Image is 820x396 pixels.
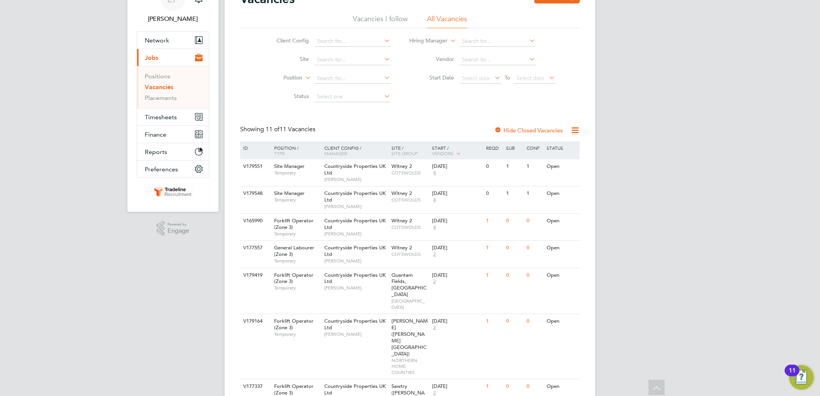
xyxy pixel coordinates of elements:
li: Vacancies I follow [353,14,408,28]
div: Conf [525,141,545,154]
div: 1 [484,241,504,255]
button: Timesheets [137,108,209,125]
label: Hide Closed Vacancies [494,127,563,134]
div: Position / [268,141,322,160]
span: Countryside Properties UK Ltd [324,272,386,285]
span: Timesheets [145,113,177,121]
div: 0 [505,241,525,255]
img: tradelinerecruitment-logo-retina.png [153,186,193,198]
span: Witney 2 [392,244,412,251]
div: 0 [505,379,525,394]
span: COTSWOLDS [392,170,429,176]
div: ID [241,141,268,154]
input: Search for... [460,54,536,65]
input: Search for... [315,36,391,47]
span: COTSWOLDS [392,251,429,257]
span: Forklift Operator (Zone 3) [274,272,313,285]
span: Site Manager [274,163,305,169]
span: Forklift Operator (Zone 3) [274,217,313,230]
span: Reports [145,148,167,156]
div: V165990 [241,214,268,228]
span: 11 of [266,125,280,133]
div: 0 [525,241,545,255]
button: Finance [137,126,209,143]
div: V177337 [241,379,268,394]
div: V179551 [241,159,268,174]
span: Quantam Fields, [GEOGRAPHIC_DATA] [392,272,427,298]
span: 11 Vacancies [266,125,315,133]
div: V179548 [241,186,268,201]
button: Reports [137,143,209,160]
span: Jobs [145,54,158,61]
div: 0 [525,268,545,283]
div: Site / [390,141,430,160]
div: 0 [505,314,525,328]
span: Forklift Operator (Zone 3) [274,383,313,396]
span: Temporary [274,197,320,203]
span: Manager [324,150,347,156]
div: Sub [505,141,525,154]
div: V177557 [241,241,268,255]
span: [PERSON_NAME] [324,258,388,264]
button: Network [137,32,209,49]
span: [PERSON_NAME] [324,176,388,183]
div: Open [545,268,579,283]
span: Temporary [274,170,320,176]
label: Status [265,93,309,100]
span: COTSWOLDS [392,224,429,230]
div: V179419 [241,268,268,283]
div: 0 [505,268,525,283]
span: Forklift Operator (Zone 3) [274,318,313,331]
span: 2 [432,278,437,285]
div: [DATE] [432,218,482,224]
div: Open [545,186,579,201]
input: Search for... [315,73,391,84]
label: Start Date [410,74,454,81]
label: Position [258,74,303,82]
div: 1 [484,214,504,228]
span: Witney 2 [392,190,412,196]
div: [DATE] [432,245,482,251]
div: Status [545,141,579,154]
span: Temporary [274,258,320,264]
span: Countryside Properties UK Ltd [324,244,386,257]
a: Positions [145,73,170,80]
span: COTSWOLDS [392,197,429,203]
div: Client Config / [322,141,390,160]
div: 0 [484,186,504,201]
span: Select date [517,74,545,81]
span: Countryside Properties UK Ltd [324,318,386,331]
span: NORTHERN HOME COUNTIES [392,357,429,376]
div: 0 [525,379,545,394]
a: Placements [145,94,177,102]
span: Type [274,150,285,156]
a: Vacancies [145,83,173,91]
span: 2 [432,325,437,331]
button: Jobs [137,49,209,66]
div: Open [545,314,579,328]
span: 4 [432,197,437,203]
label: Hiring Manager [403,37,448,45]
label: Site [265,56,309,63]
div: 0 [525,314,545,328]
div: 1 [484,314,504,328]
span: [PERSON_NAME] ([PERSON_NAME][GEOGRAPHIC_DATA]) [392,318,428,357]
div: Start / [430,141,484,161]
div: Open [545,159,579,174]
div: V179164 [241,314,268,328]
div: 1 [505,186,525,201]
span: Witney 2 [392,163,412,169]
button: Open Resource Center, 11 new notifications [789,365,814,390]
li: All Vacancies [427,14,467,28]
div: 1 [505,159,525,174]
span: Powered by [168,221,189,228]
input: Select one [315,91,391,102]
span: Temporary [274,285,320,291]
div: [DATE] [432,163,482,170]
button: Preferences [137,161,209,178]
span: Finance [145,131,166,138]
span: [PERSON_NAME] [324,285,388,291]
div: [DATE] [432,272,482,279]
div: [DATE] [432,383,482,390]
span: [PERSON_NAME] [324,331,388,337]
